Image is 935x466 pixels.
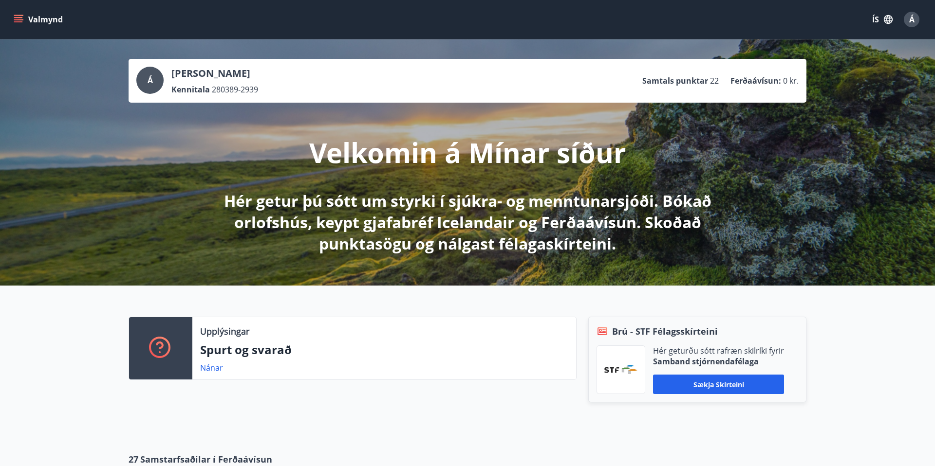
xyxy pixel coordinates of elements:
button: Á [900,8,923,31]
p: [PERSON_NAME] [171,67,258,80]
span: Brú - STF Félagsskírteini [612,325,718,338]
span: 27 [129,453,138,466]
a: Nánar [200,362,223,373]
span: 22 [710,75,719,86]
p: Kennitala [171,84,210,95]
p: Samband stjórnendafélaga [653,356,784,367]
span: Á [909,14,915,25]
img: vjCaq2fThgY3EUYqSgpjEiBg6WP39ov69hlhuPVN.png [604,365,637,374]
p: Velkomin á Mínar síður [309,134,626,171]
p: Hér geturðu sótt rafræn skilríki fyrir [653,345,784,356]
p: Ferðaávísun : [730,75,781,86]
button: menu [12,11,67,28]
p: Upplýsingar [200,325,249,338]
p: Samtals punktar [642,75,708,86]
button: ÍS [867,11,898,28]
p: Spurt og svarað [200,341,568,358]
p: Hér getur þú sótt um styrki í sjúkra- og menntunarsjóði. Bókað orlofshús, keypt gjafabréf Iceland... [210,190,725,254]
button: Sækja skírteini [653,375,784,394]
span: Á [148,75,153,86]
span: 280389-2939 [212,84,258,95]
span: Samstarfsaðilar í Ferðaávísun [140,453,272,466]
span: 0 kr. [783,75,799,86]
